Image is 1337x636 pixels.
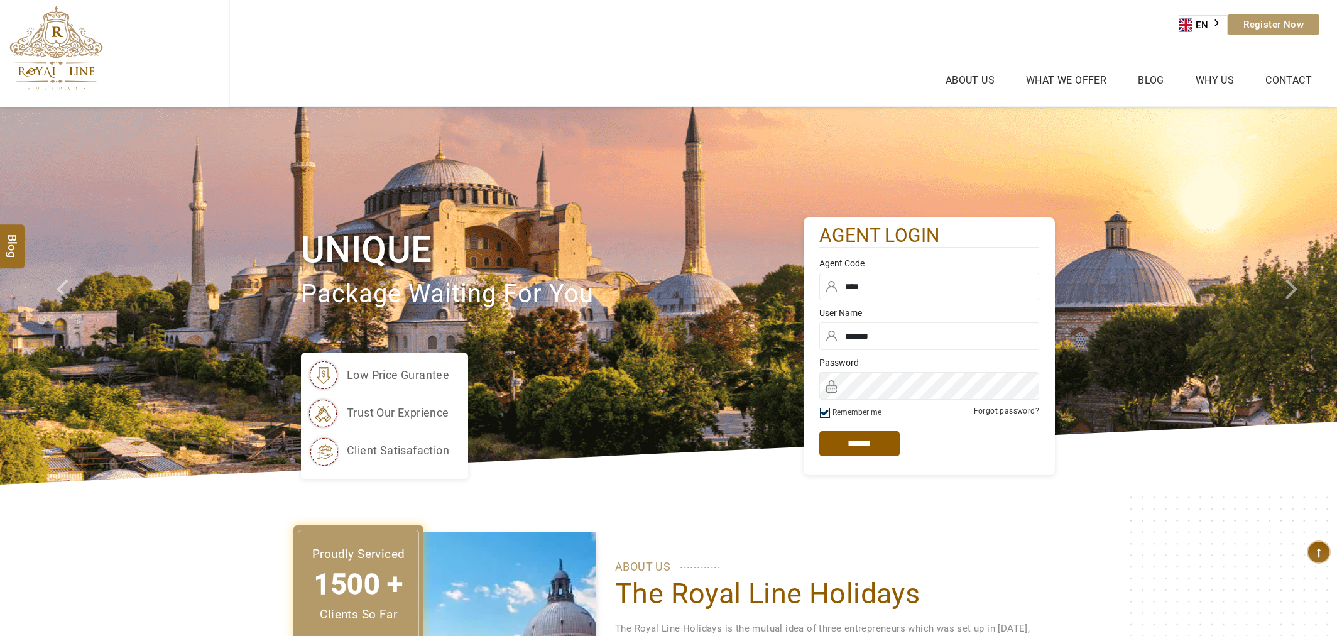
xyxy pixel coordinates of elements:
[1023,71,1110,89] a: What we Offer
[942,71,998,89] a: About Us
[819,224,1039,248] h2: agent login
[4,234,21,244] span: Blog
[1270,107,1337,485] a: Check next image
[819,257,1039,270] label: Agent Code
[680,555,721,574] span: ............
[1192,71,1237,89] a: Why Us
[1262,71,1315,89] a: Contact
[301,226,804,273] h1: Unique
[832,408,881,417] label: Remember me
[9,6,103,90] img: The Royal Line Holidays
[307,397,449,429] li: trust our exprience
[1179,16,1227,35] a: EN
[1135,71,1167,89] a: Blog
[974,407,1039,415] a: Forgot password?
[1179,15,1228,35] aside: Language selected: English
[819,356,1039,369] label: Password
[301,273,804,315] p: package waiting for you
[307,359,449,391] li: low price gurantee
[1179,15,1228,35] div: Language
[40,107,107,485] a: Check next prev
[819,307,1039,319] label: User Name
[307,435,449,466] li: client satisafaction
[1228,14,1319,35] a: Register Now
[615,576,1036,611] h1: The Royal Line Holidays
[615,557,1036,576] p: ABOUT US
